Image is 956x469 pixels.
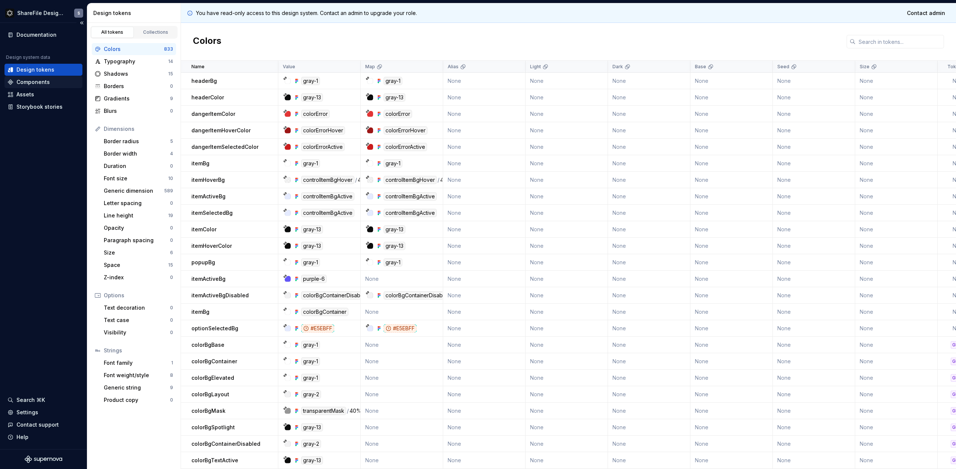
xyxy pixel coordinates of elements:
[137,29,175,35] div: Collections
[361,337,443,353] td: None
[855,370,938,386] td: None
[170,385,173,391] div: 9
[384,176,437,184] div: controlItemBgHover
[4,431,82,443] button: Help
[608,271,690,287] td: None
[301,324,334,333] div: #E5EBFF
[101,271,176,283] a: Z-index0
[448,64,459,70] p: Alias
[104,107,170,115] div: Blurs
[361,370,443,386] td: None
[301,242,323,250] div: gray-13
[773,89,855,106] td: None
[16,31,57,39] div: Documentation
[301,176,354,184] div: controlItemBgHover
[104,58,168,65] div: Typography
[443,370,526,386] td: None
[690,73,773,89] td: None
[773,287,855,304] td: None
[690,155,773,172] td: None
[855,254,938,271] td: None
[384,242,405,250] div: gray-13
[526,386,608,403] td: None
[101,357,176,369] a: Font family1
[16,66,54,73] div: Design tokens
[690,271,773,287] td: None
[690,106,773,122] td: None
[443,221,526,238] td: None
[5,9,14,18] img: 16fa4d48-c719-41e7-904a-cec51ff481f5.png
[443,172,526,188] td: None
[608,337,690,353] td: None
[101,222,176,234] a: Opacity0
[4,394,82,406] button: Search ⌘K
[855,337,938,353] td: None
[6,54,50,60] div: Design system data
[168,175,173,181] div: 10
[4,64,82,76] a: Design tokens
[526,271,608,287] td: None
[101,247,176,259] a: Size6
[104,175,168,182] div: Font size
[690,337,773,353] td: None
[92,105,176,117] a: Blurs0
[526,188,608,205] td: None
[690,89,773,106] td: None
[773,122,855,139] td: None
[361,353,443,370] td: None
[170,237,173,243] div: 0
[101,234,176,246] a: Paragraph spacing0
[355,176,357,184] div: /
[101,369,176,381] a: Font weight/style8
[855,205,938,221] td: None
[101,314,176,326] a: Text case0
[690,221,773,238] td: None
[170,138,173,144] div: 5
[608,188,690,205] td: None
[608,353,690,370] td: None
[191,193,226,200] p: itemActiveBg
[104,372,170,379] div: Font weight/style
[773,205,855,221] td: None
[170,83,173,89] div: 0
[4,29,82,41] a: Documentation
[170,372,173,378] div: 8
[170,330,173,336] div: 0
[855,320,938,337] td: None
[76,18,87,28] button: Collapse sidebar
[526,370,608,386] td: None
[104,359,171,367] div: Font family
[526,337,608,353] td: None
[301,291,370,300] div: colorBgContainerDisabled
[855,139,938,155] td: None
[191,127,251,134] p: dangerItemHoverColor
[443,238,526,254] td: None
[191,160,209,167] p: itemBg
[191,64,205,70] p: Name
[361,304,443,320] td: None
[773,304,855,320] td: None
[104,150,170,157] div: Border width
[168,58,173,64] div: 14
[443,353,526,370] td: None
[443,89,526,106] td: None
[301,308,348,316] div: colorBgContainer
[16,91,34,98] div: Assets
[301,275,327,283] div: purple-6
[301,374,320,382] div: gray-1
[170,225,173,231] div: 0
[526,205,608,221] td: None
[773,172,855,188] td: None
[384,126,427,135] div: colorErrorHover
[301,225,323,234] div: gray-13
[94,29,131,35] div: All tokens
[101,185,176,197] a: Generic dimension589
[855,155,938,172] td: None
[301,77,320,85] div: gray-1
[443,320,526,337] td: None
[361,386,443,403] td: None
[855,122,938,139] td: None
[301,192,354,201] div: controlItemBgActive
[301,357,320,366] div: gray-1
[104,347,173,354] div: Strings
